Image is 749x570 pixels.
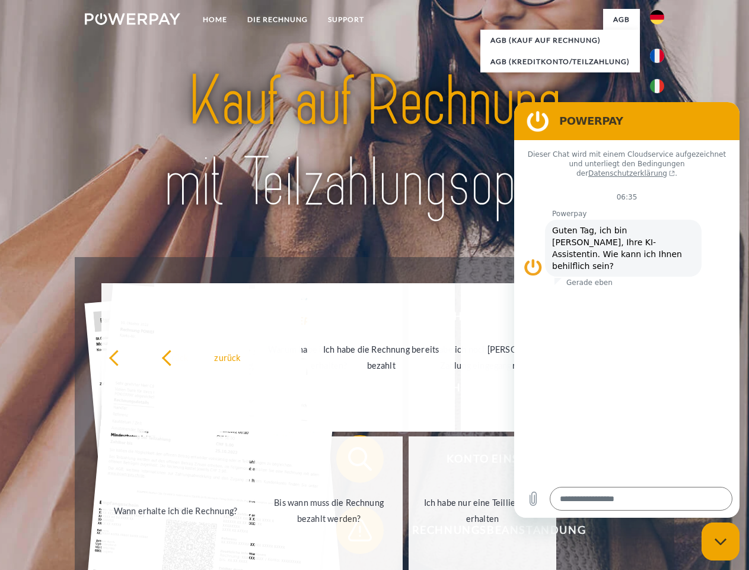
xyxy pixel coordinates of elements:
img: it [650,79,664,93]
iframe: Messaging-Fenster [514,102,740,518]
div: Ich habe die Rechnung bereits bezahlt [314,341,448,373]
a: AGB (Kauf auf Rechnung) [480,30,640,51]
img: fr [650,49,664,63]
a: AGB (Kreditkonto/Teilzahlung) [480,51,640,72]
img: de [650,10,664,24]
div: Ich habe nur eine Teillieferung erhalten [416,495,549,527]
a: DIE RECHNUNG [237,9,318,30]
img: logo-powerpay-white.svg [85,13,180,25]
div: zurück [109,349,242,365]
div: Wann erhalte ich die Rechnung? [109,502,242,518]
iframe: Schaltfläche zum Öffnen des Messaging-Fensters; Konversation läuft [702,522,740,560]
a: Home [193,9,237,30]
a: agb [603,9,640,30]
div: [PERSON_NAME] wurde retourniert [468,341,601,373]
div: Bis wann muss die Rechnung bezahlt werden? [262,495,396,527]
img: title-powerpay_de.svg [113,57,636,227]
a: SUPPORT [318,9,374,30]
div: zurück [161,349,295,365]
